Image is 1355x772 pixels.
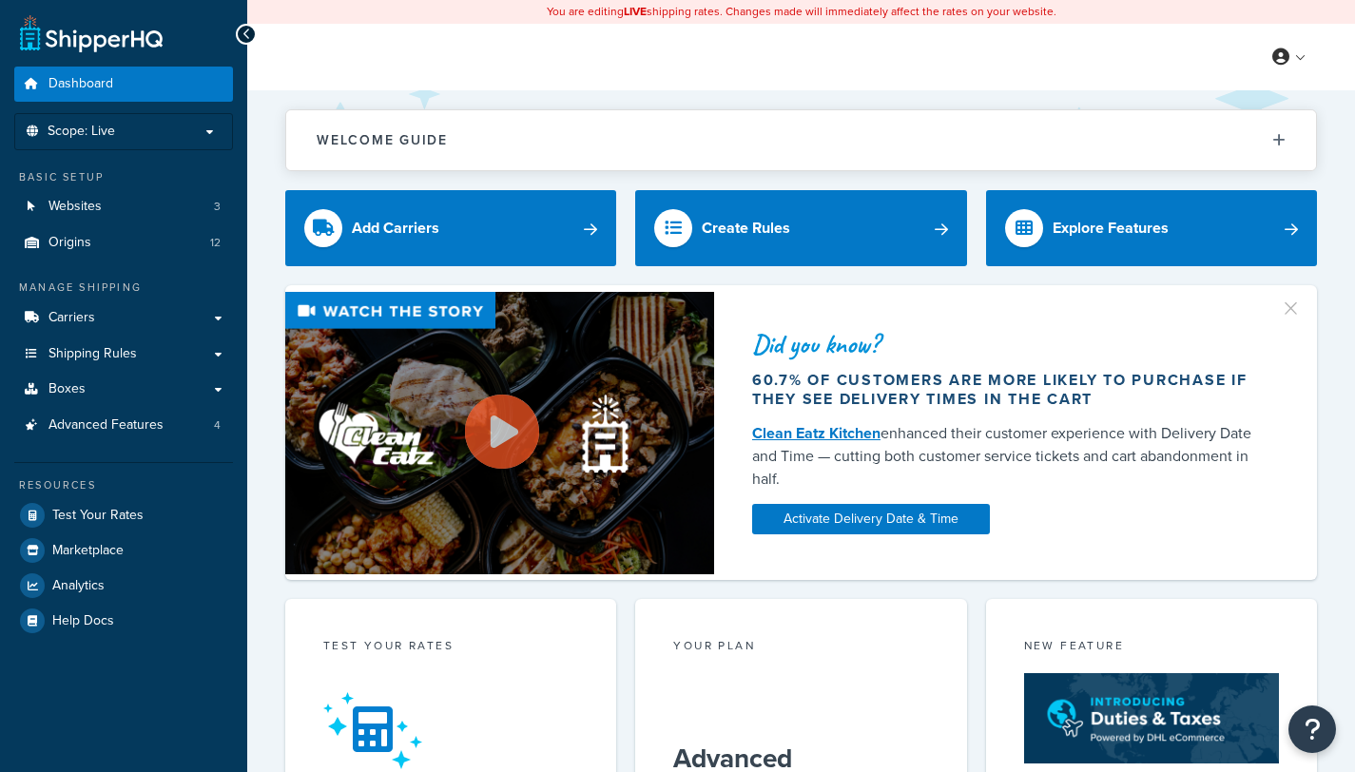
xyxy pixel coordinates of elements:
[1053,215,1169,241] div: Explore Features
[48,235,91,251] span: Origins
[752,504,990,534] a: Activate Delivery Date & Time
[986,190,1317,266] a: Explore Features
[48,199,102,215] span: Websites
[14,337,233,372] a: Shipping Rules
[14,408,233,443] li: Advanced Features
[14,408,233,443] a: Advanced Features4
[48,346,137,362] span: Shipping Rules
[752,331,1271,357] div: Did you know?
[624,3,647,20] b: LIVE
[14,225,233,261] li: Origins
[14,604,233,638] a: Help Docs
[752,371,1271,409] div: 60.7% of customers are more likely to purchase if they see delivery times in the cart
[702,215,790,241] div: Create Rules
[673,637,928,659] div: Your Plan
[14,67,233,102] a: Dashboard
[48,417,164,434] span: Advanced Features
[52,508,144,524] span: Test Your Rates
[752,422,1271,491] div: enhanced their customer experience with Delivery Date and Time — cutting both customer service ti...
[14,477,233,493] div: Resources
[1288,705,1336,753] button: Open Resource Center
[352,215,439,241] div: Add Carriers
[14,169,233,185] div: Basic Setup
[48,310,95,326] span: Carriers
[323,637,578,659] div: Test your rates
[214,417,221,434] span: 4
[214,199,221,215] span: 3
[52,578,105,594] span: Analytics
[285,292,714,574] img: Video thumbnail
[48,76,113,92] span: Dashboard
[1024,637,1279,659] div: New Feature
[752,422,881,444] a: Clean Eatz Kitchen
[14,189,233,224] a: Websites3
[14,372,233,407] a: Boxes
[14,189,233,224] li: Websites
[48,124,115,140] span: Scope: Live
[52,543,124,559] span: Marketplace
[14,569,233,603] a: Analytics
[635,190,966,266] a: Create Rules
[210,235,221,251] span: 12
[52,613,114,629] span: Help Docs
[48,381,86,397] span: Boxes
[14,280,233,296] div: Manage Shipping
[14,225,233,261] a: Origins12
[14,300,233,336] a: Carriers
[285,190,616,266] a: Add Carriers
[286,110,1316,170] button: Welcome Guide
[14,498,233,532] a: Test Your Rates
[317,133,448,147] h2: Welcome Guide
[14,533,233,568] a: Marketplace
